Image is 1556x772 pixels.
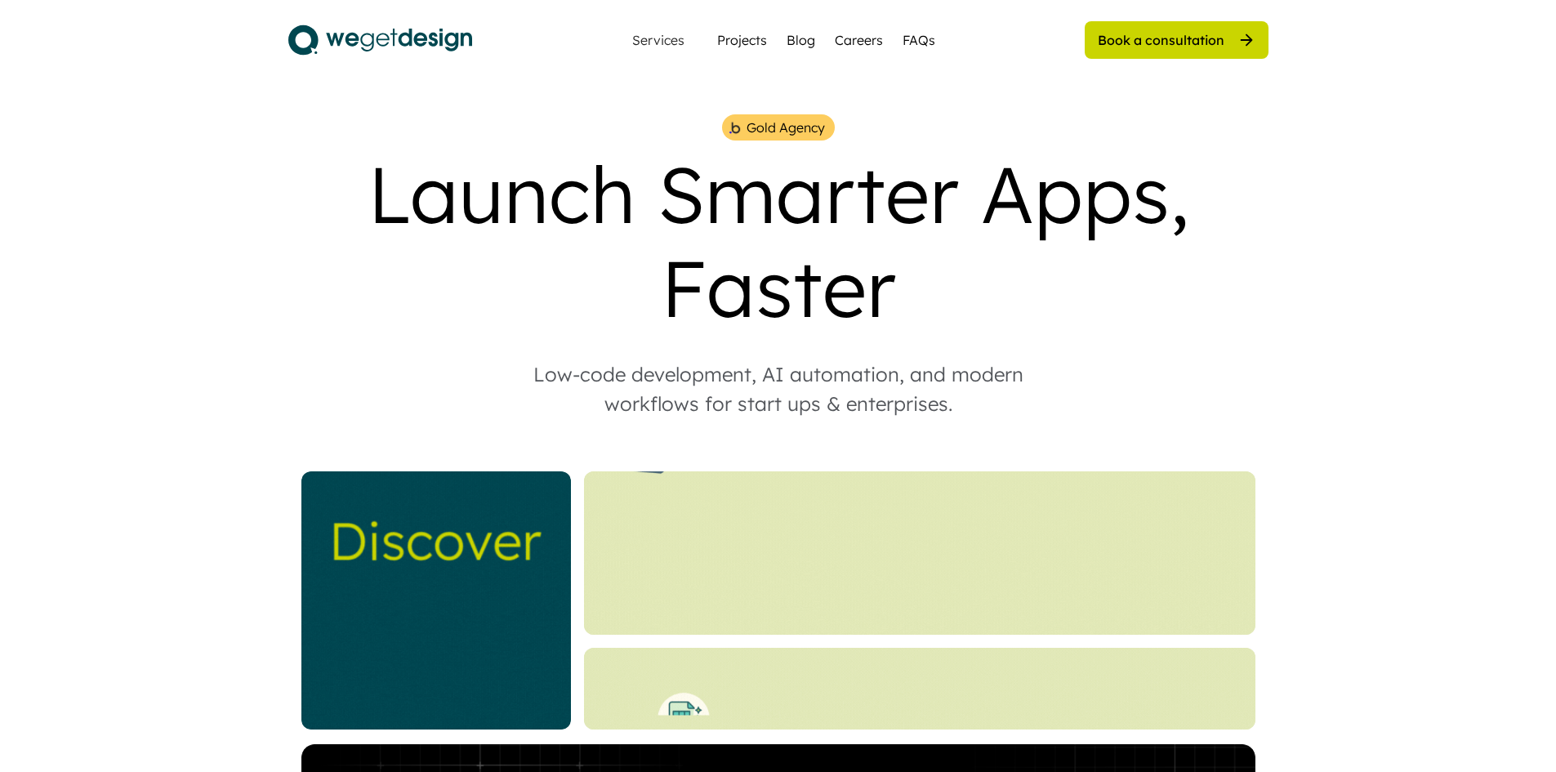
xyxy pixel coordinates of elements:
[288,147,1268,335] div: Launch Smarter Apps, Faster
[717,30,767,50] a: Projects
[501,359,1056,418] div: Low-code development, AI automation, and modern workflows for start ups & enterprises.
[301,471,571,730] img: _Website%20Square%20V2%20%282%29.gif
[626,33,691,47] div: Services
[787,30,815,50] a: Blog
[728,120,742,136] img: bubble%201.png
[747,118,825,137] div: Gold Agency
[1098,31,1224,49] div: Book a consultation
[288,20,472,60] img: logo.svg
[584,648,1255,730] img: Bottom%20Landing%20%281%29.gif
[903,30,935,50] a: FAQs
[835,30,883,50] a: Careers
[584,471,1255,635] img: Website%20Landing%20%284%29.gif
